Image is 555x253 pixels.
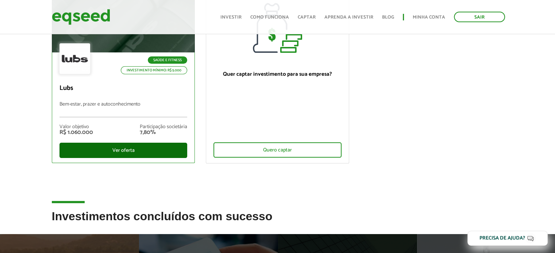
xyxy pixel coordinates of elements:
[382,15,394,20] a: Blog
[59,130,93,135] div: R$ 1.060.000
[220,15,242,20] a: Investir
[148,56,187,64] p: Saúde e Fitness
[59,102,188,117] p: Bem-estar, prazer e autoconhecimento
[59,124,93,130] div: Valor objetivo
[298,15,316,20] a: Captar
[324,15,373,20] a: Aprenda a investir
[59,84,188,92] p: Lubs
[454,12,505,22] a: Sair
[140,124,187,130] div: Participação societária
[213,142,342,158] div: Quero captar
[121,66,187,74] p: Investimento mínimo: R$ 5.000
[52,210,504,234] h2: Investimentos concluídos com sucesso
[52,7,110,27] img: EqSeed
[59,143,188,158] div: Ver oferta
[250,15,289,20] a: Como funciona
[413,15,445,20] a: Minha conta
[213,71,342,78] p: Quer captar investimento para sua empresa?
[140,130,187,135] div: 7,80%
